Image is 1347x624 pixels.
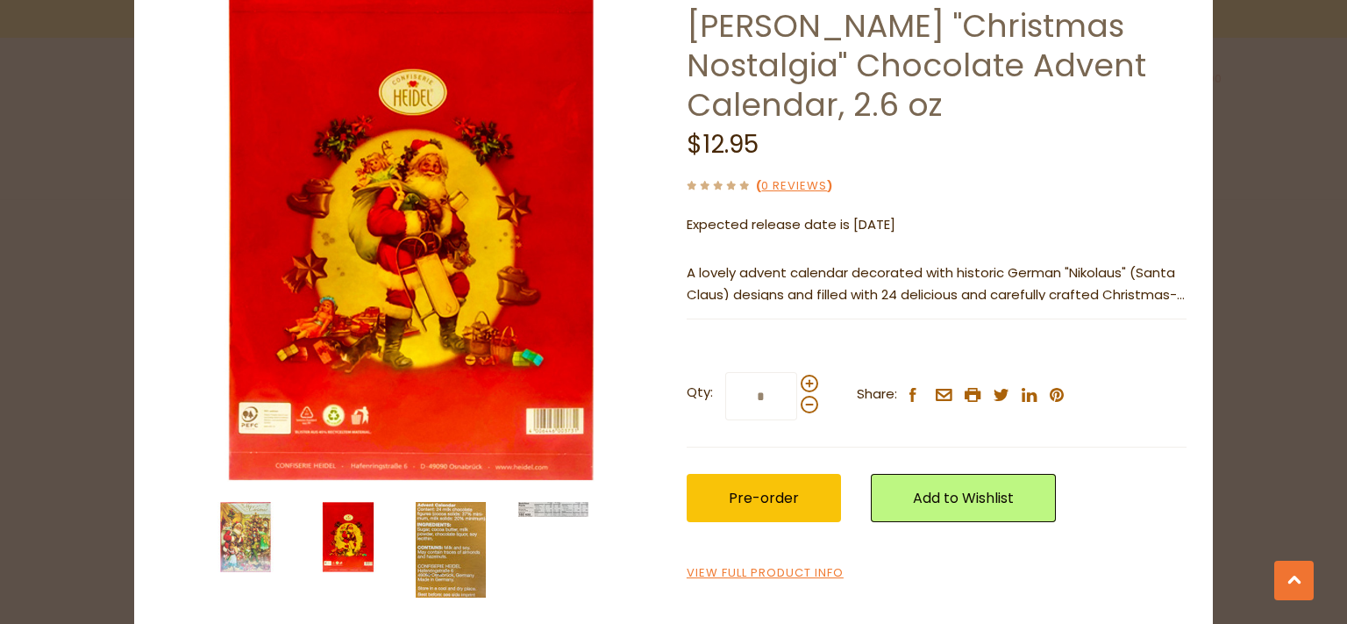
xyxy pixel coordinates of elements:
span: $12.95 [687,127,759,161]
input: Qty: [725,372,797,420]
a: 0 Reviews [761,177,827,196]
img: Heidel "Christmas Nostalgia" Chocolate Advent Calendar, 2.6 oz [313,502,383,572]
img: Heidel "Christmas Nostalgia" Chocolate Advent Calendar, 2.6 oz [210,502,281,572]
span: Share: [857,384,897,405]
a: View Full Product Info [687,564,844,583]
button: Pre-order [687,474,841,522]
strong: Qty: [687,382,713,404]
img: Heidel "Christmas Nostalgia" Chocolate Advent Calendar, 2.6 oz [416,502,486,598]
a: [PERSON_NAME] "Christmas Nostalgia" Chocolate Advent Calendar, 2.6 oz [687,4,1146,127]
a: Add to Wishlist [871,474,1056,522]
p: A lovely advent calendar decorated with historic German "Nikolaus" (Santa Claus) designs and fill... [687,262,1187,306]
p: Expected release date is [DATE] [687,214,1187,236]
span: ( ) [756,177,832,194]
span: Pre-order [729,488,799,508]
img: Heidel "Christmas Nostalgia" Chocolate Advent Calendar, 2.6 oz [518,502,588,517]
